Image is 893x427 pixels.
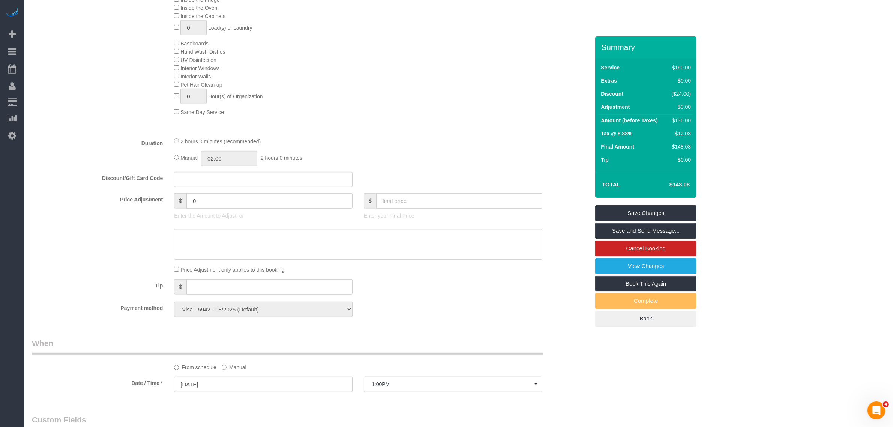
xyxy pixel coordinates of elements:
[669,103,691,111] div: $0.00
[602,181,620,188] strong: Total
[595,311,696,326] a: Back
[261,155,302,161] span: 2 hours 0 minutes
[5,8,20,18] img: Automaid Logo
[669,130,691,137] div: $12.08
[208,25,252,31] span: Load(s) of Laundry
[174,193,186,209] span: $
[174,361,216,371] label: From schedule
[26,137,168,147] label: Duration
[26,193,168,203] label: Price Adjustment
[180,41,209,47] span: Baseboards
[595,276,696,292] a: Book This Again
[669,77,691,84] div: $0.00
[601,64,620,71] label: Service
[601,90,623,98] label: Discount
[180,155,198,161] span: Manual
[647,182,690,188] h4: $148.08
[867,401,885,419] iframe: Intercom live chat
[174,279,186,295] span: $
[601,117,657,124] label: Amount (before Taxes)
[180,5,217,11] span: Inside the Oven
[222,365,227,370] input: Manual
[601,77,617,84] label: Extras
[26,279,168,289] label: Tip
[669,143,691,150] div: $148.08
[26,302,168,312] label: Payment method
[180,57,216,63] span: UV Disinfection
[180,13,225,19] span: Inside the Cabinets
[372,381,534,387] span: 1:00PM
[364,212,542,220] p: Enter your Final Price
[601,156,609,164] label: Tip
[595,241,696,256] a: Cancel Booking
[669,156,691,164] div: $0.00
[180,49,225,55] span: Hand Wash Dishes
[669,117,691,124] div: $136.00
[595,223,696,239] a: Save and Send Message...
[669,64,691,71] div: $160.00
[364,193,376,209] span: $
[222,361,246,371] label: Manual
[174,365,179,370] input: From schedule
[883,401,889,407] span: 4
[669,90,691,98] div: ($24.00)
[601,143,634,150] label: Final Amount
[174,377,353,392] input: MM/DD/YYYY
[26,172,168,182] label: Discount/Gift Card Code
[595,205,696,221] a: Save Changes
[364,377,542,392] button: 1:00PM
[180,74,211,80] span: Interior Walls
[601,130,632,137] label: Tax @ 8.88%
[601,103,630,111] label: Adjustment
[32,338,543,355] legend: When
[180,267,284,273] span: Price Adjustment only applies to this booking
[26,377,168,387] label: Date / Time *
[180,65,219,71] span: Interior Windows
[376,193,542,209] input: final price
[180,138,261,144] span: 2 hours 0 minutes (recommended)
[174,212,353,220] p: Enter the Amount to Adjust, or
[601,43,693,51] h3: Summary
[180,82,222,88] span: Pet Hair Clean-up
[180,109,224,115] span: Same Day Service
[208,93,263,99] span: Hour(s) of Organization
[595,258,696,274] a: View Changes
